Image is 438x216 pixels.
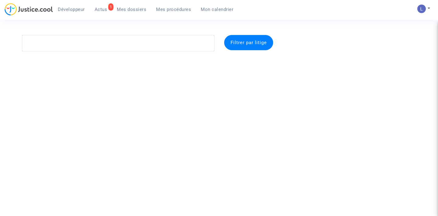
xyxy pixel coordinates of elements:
[53,5,90,14] a: Développeur
[156,7,191,12] span: Mes procédures
[117,7,146,12] span: Mes dossiers
[201,7,233,12] span: Mon calendrier
[196,5,238,14] a: Mon calendrier
[151,5,196,14] a: Mes procédures
[95,7,107,12] span: Actus
[90,5,112,14] a: 1Actus
[58,7,85,12] span: Développeur
[5,3,53,16] img: jc-logo.svg
[108,3,114,11] div: 1
[417,5,426,13] img: AATXAJzI13CaqkJmx-MOQUbNyDE09GJ9dorwRvFSQZdH=s96-c
[112,5,151,14] a: Mes dossiers
[231,40,267,45] span: Filtrer par litige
